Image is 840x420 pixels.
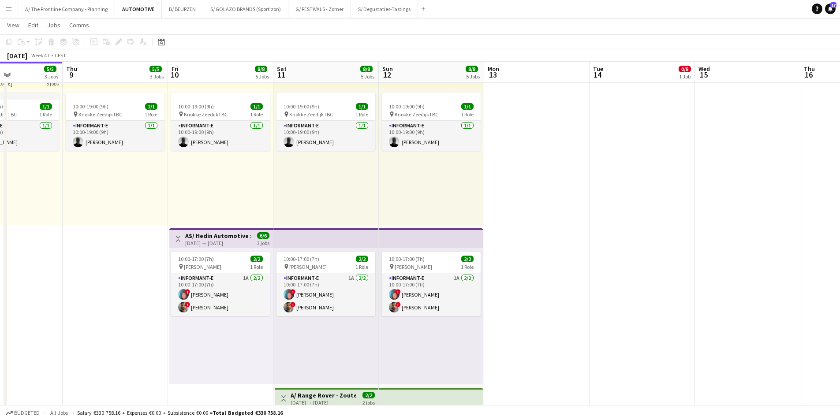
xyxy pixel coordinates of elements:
[29,52,51,59] span: Week 41
[185,302,190,307] span: !
[69,21,89,29] span: Comms
[185,289,190,294] span: !
[47,21,60,29] span: Jobs
[356,256,368,262] span: 2/2
[679,73,691,80] div: 1 Job
[66,65,77,73] span: Thu
[698,65,710,73] span: Wed
[7,21,19,29] span: View
[276,70,287,80] span: 11
[4,408,41,418] button: Budgeted
[466,66,478,72] span: 8/8
[172,65,179,73] span: Fri
[7,51,27,60] div: [DATE]
[73,103,108,110] span: 10:00-19:00 (9h)
[185,232,251,240] h3: AS/ Hedin Automotive : NIO + FIREFLY - Knokke Zoute Grand Prix (10+11+12/10)
[44,19,64,31] a: Jobs
[55,52,66,59] div: CEST
[66,19,93,31] a: Comms
[804,65,815,73] span: Thu
[276,93,375,151] app-job-card: 10:00-19:00 (9h)1/1 Knokke ZeedijkTBC1 RoleInformant-e1/110:00-19:00 (9h)[PERSON_NAME]
[115,0,162,18] button: AUTOMOTIVE
[351,0,418,18] button: S/ Degustaties-Tastings
[382,273,481,316] app-card-role: Informant-e1A2/210:00-17:00 (7h)![PERSON_NAME]![PERSON_NAME]
[396,302,401,307] span: !
[184,264,221,270] span: [PERSON_NAME]
[170,70,179,80] span: 10
[461,111,474,118] span: 1 Role
[382,93,481,151] app-job-card: 10:00-19:00 (9h)1/1 Knokke ZeedijkTBC1 RoleInformant-e1/110:00-19:00 (9h)[PERSON_NAME]
[77,409,283,416] div: Salary €330 758.16 + Expenses €0.00 + Subsistence €0.00 =
[18,0,115,18] button: A/ The Frontline Company - Planning
[65,70,77,80] span: 9
[488,65,499,73] span: Mon
[288,0,351,18] button: G/ FESTIVALS - Zomer
[461,256,474,262] span: 2/2
[171,121,270,151] app-card-role: Informant-e1/110:00-19:00 (9h)[PERSON_NAME]
[276,252,375,316] app-job-card: 10:00-17:00 (7h)2/2 [PERSON_NAME]1 RoleInformant-e1A2/210:00-17:00 (7h)![PERSON_NAME]![PERSON_NAME]
[355,264,368,270] span: 1 Role
[382,65,393,73] span: Sun
[362,398,375,406] div: 2 jobs
[289,111,333,118] span: Knokke ZeedijkTBC
[803,70,815,80] span: 16
[382,252,481,316] app-job-card: 10:00-17:00 (7h)2/2 [PERSON_NAME]1 RoleInformant-e1A2/210:00-17:00 (7h)![PERSON_NAME]![PERSON_NAME]
[14,410,40,416] span: Budgeted
[145,103,157,110] span: 1/1
[697,70,710,80] span: 15
[145,111,157,118] span: 1 Role
[39,111,52,118] span: 1 Role
[396,289,401,294] span: !
[395,111,438,118] span: Knokke ZeedijkTBC
[250,264,263,270] span: 1 Role
[381,70,393,80] span: 12
[171,252,270,316] app-job-card: 10:00-17:00 (7h)2/2 [PERSON_NAME]1 RoleInformant-e1A2/210:00-17:00 (7h)![PERSON_NAME]![PERSON_NAME]
[49,409,70,416] span: All jobs
[461,264,474,270] span: 1 Role
[356,103,368,110] span: 1/1
[213,409,283,416] span: Total Budgeted €330 758.16
[389,103,425,110] span: 10:00-19:00 (9h)
[66,121,164,151] app-card-role: Informant-e1/110:00-19:00 (9h)[PERSON_NAME]
[149,66,162,72] span: 5/5
[284,103,319,110] span: 10:00-19:00 (9h)
[171,273,270,316] app-card-role: Informant-e1A2/210:00-17:00 (7h)![PERSON_NAME]![PERSON_NAME]
[276,273,375,316] app-card-role: Informant-e1A2/210:00-17:00 (7h)![PERSON_NAME]![PERSON_NAME]
[257,239,269,246] div: 3 jobs
[185,240,251,246] div: [DATE] → [DATE]
[78,111,122,118] span: Knokke ZeedijkTBC
[25,19,42,31] a: Edit
[178,103,214,110] span: 10:00-19:00 (9h)
[277,65,287,73] span: Sat
[66,93,164,151] app-job-card: 10:00-19:00 (9h)1/1 Knokke ZeedijkTBC1 RoleInformant-e1/110:00-19:00 (9h)[PERSON_NAME]
[290,302,295,307] span: !
[389,256,425,262] span: 10:00-17:00 (7h)
[289,264,327,270] span: [PERSON_NAME]
[362,392,375,398] span: 2/2
[255,66,267,72] span: 8/8
[28,21,38,29] span: Edit
[203,0,288,18] button: S/ GOLAZO BRANDS (Sportizon)
[382,121,481,151] app-card-role: Informant-e1/110:00-19:00 (9h)[PERSON_NAME]
[355,111,368,118] span: 1 Role
[178,256,214,262] span: 10:00-17:00 (7h)
[150,73,164,80] div: 3 Jobs
[291,399,356,406] div: [DATE] → [DATE]
[284,256,319,262] span: 10:00-17:00 (7h)
[255,73,269,80] div: 5 Jobs
[250,103,263,110] span: 1/1
[466,73,480,80] div: 5 Jobs
[592,70,603,80] span: 14
[4,19,23,31] a: View
[171,93,270,151] div: 10:00-19:00 (9h)1/1 Knokke ZeedijkTBC1 RoleInformant-e1/110:00-19:00 (9h)[PERSON_NAME]
[361,73,374,80] div: 5 Jobs
[486,70,499,80] span: 13
[395,264,432,270] span: [PERSON_NAME]
[276,121,375,151] app-card-role: Informant-e1/110:00-19:00 (9h)[PERSON_NAME]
